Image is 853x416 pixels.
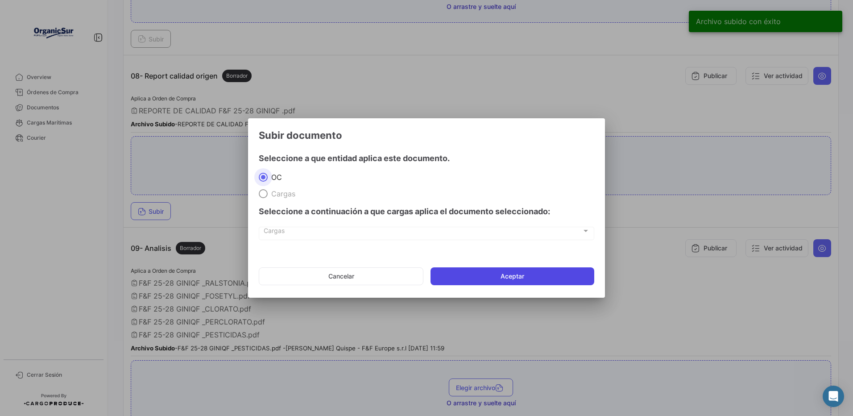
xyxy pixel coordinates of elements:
[259,267,423,285] button: Cancelar
[259,129,594,141] h3: Subir documento
[431,267,594,285] button: Aceptar
[268,173,282,182] span: OC
[268,189,295,198] span: Cargas
[259,152,594,165] h4: Seleccione a que entidad aplica este documento.
[259,205,594,218] h4: Seleccione a continuación a que cargas aplica el documento seleccionado:
[823,386,844,407] div: Abrir Intercom Messenger
[264,229,582,237] span: Cargas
